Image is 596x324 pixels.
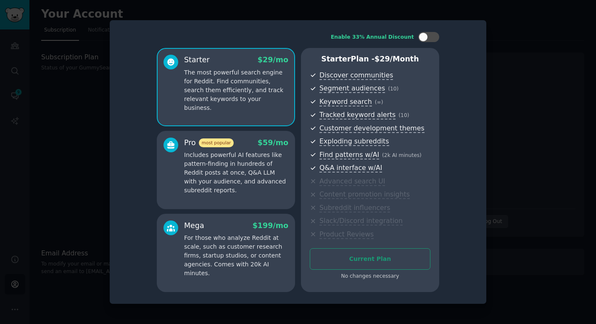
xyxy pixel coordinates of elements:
[319,217,403,226] span: Slack/Discord integration
[374,55,419,63] span: $ 29 /month
[388,86,398,92] span: ( 10 )
[199,138,234,147] span: most popular
[319,151,379,159] span: Find patterns w/AI
[184,68,288,112] p: The most powerful search engine for Reddit. Find communities, search them efficiently, and track ...
[184,151,288,195] p: Includes powerful AI features like pattern-finding in hundreds of Reddit posts at once, Q&A LLM w...
[310,54,430,64] p: Starter Plan -
[319,84,385,93] span: Segment audiences
[258,138,288,147] span: $ 59 /mo
[398,112,409,118] span: ( 10 )
[319,177,385,186] span: Advanced search UI
[319,71,393,80] span: Discover communities
[319,137,389,146] span: Exploding subreddits
[319,164,382,173] span: Q&A interface w/AI
[382,152,422,158] span: ( 2k AI minutes )
[184,55,210,65] div: Starter
[184,138,234,148] div: Pro
[319,124,425,133] span: Customer development themes
[253,221,288,230] span: $ 199 /mo
[310,273,430,280] div: No changes necessary
[258,56,288,64] span: $ 29 /mo
[331,34,414,41] div: Enable 33% Annual Discount
[319,98,372,106] span: Keyword search
[375,99,383,105] span: ( ∞ )
[184,220,204,231] div: Mega
[319,190,410,199] span: Content promotion insights
[319,204,390,212] span: Subreddit influencers
[319,111,396,120] span: Tracked keyword alerts
[184,234,288,278] p: For those who analyze Reddit at scale, such as customer research firms, startup studios, or conte...
[319,230,374,239] span: Product Reviews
